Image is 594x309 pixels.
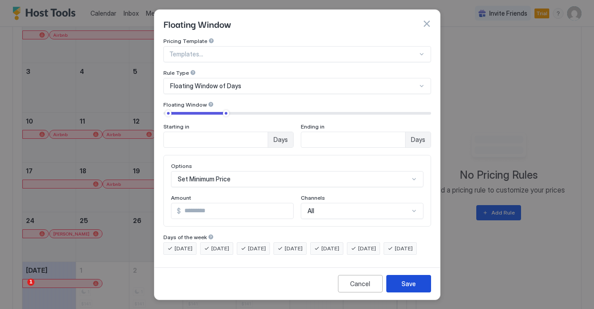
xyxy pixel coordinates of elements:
span: [DATE] [321,245,339,253]
span: Days [273,136,288,144]
span: [DATE] [175,245,192,253]
span: Floating Window [163,101,207,108]
span: Days [411,136,425,144]
span: 1 [27,279,34,286]
button: Cancel [338,275,383,292]
input: Input Field [181,203,293,219]
span: $ [177,207,181,215]
iframe: Intercom live chat [9,279,30,300]
span: Floating Window of Days [170,82,241,90]
span: [DATE] [285,245,303,253]
div: Save [402,279,416,288]
span: [DATE] [395,245,413,253]
span: Ending in [301,123,325,130]
span: Options [171,163,192,169]
span: All [308,207,314,215]
span: [DATE] [211,245,229,253]
span: [DATE] [358,245,376,253]
input: Input Field [301,132,405,147]
span: Amount [171,194,191,201]
span: [DATE] [248,245,266,253]
span: Days of the week [163,234,207,240]
input: Input Field [164,132,268,147]
span: Set Minimum Price [178,175,231,183]
span: Channels [301,194,325,201]
button: Save [386,275,431,292]
span: Starting in [163,123,189,130]
span: Rule Type [163,69,189,76]
span: Pricing Template [163,38,207,44]
span: Floating Window [163,17,231,30]
div: Cancel [350,279,370,288]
